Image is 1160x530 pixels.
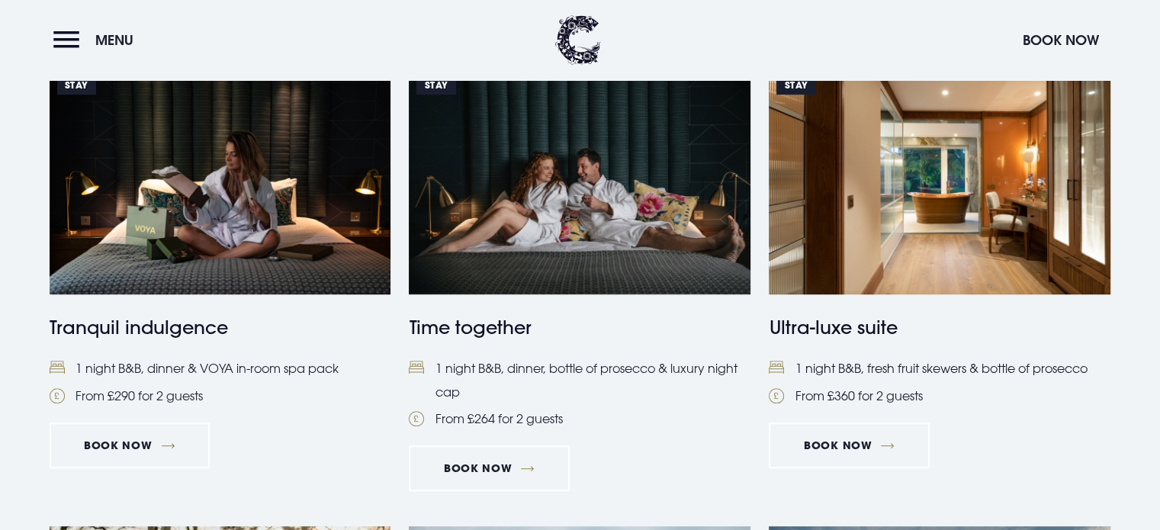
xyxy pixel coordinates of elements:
img: https://clandeboyelodge.s3-assets.com/offer-thumbnails/Ultra-luxe-suite-special-offer-thumbnail.jpg [769,67,1110,294]
img: Clandeboye Lodge [555,15,601,65]
a: Book Now [769,422,929,468]
span: Stay [416,75,455,95]
li: 1 night B&B, fresh fruit skewers & bottle of prosecco [769,357,1110,380]
img: Bed [409,361,424,374]
button: Book Now [1015,24,1107,56]
img: A couple in white robes sharing a laugh on a bed, enjoying a romantic hotel package in Northern I... [409,67,750,294]
li: 1 night B&B, dinner, bottle of prosecco & luxury night cap [409,357,750,403]
button: Menu [53,24,141,56]
img: Pound Coin [50,388,65,403]
a: Stay https://clandeboyelodge.s3-assets.com/offer-thumbnails/Ultra-luxe-suite-special-offer-thumbn... [769,67,1110,407]
h4: Ultra-luxe suite [769,313,1110,341]
img: Bed [50,361,65,374]
span: Menu [95,31,133,49]
h4: Time together [409,313,750,341]
a: Book Now [50,422,210,468]
span: Stay [776,75,815,95]
img: A woman opening a gift box of VOYA spa products [50,67,391,294]
img: Pound Coin [409,411,424,426]
li: From £360 for 2 guests [769,384,1110,407]
li: From £290 for 2 guests [50,384,391,407]
li: From £264 for 2 guests [409,407,750,430]
a: Stay A woman opening a gift box of VOYA spa products Tranquil indulgence Bed1 night B&B, dinner &... [50,67,391,407]
span: Stay [57,75,96,95]
img: Bed [769,361,784,374]
li: 1 night B&B, dinner & VOYA in-room spa pack [50,357,391,380]
h4: Tranquil indulgence [50,313,391,341]
a: Stay A couple in white robes sharing a laugh on a bed, enjoying a romantic hotel package in North... [409,67,750,430]
img: Pound Coin [769,388,784,403]
a: Book Now [409,445,569,491]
